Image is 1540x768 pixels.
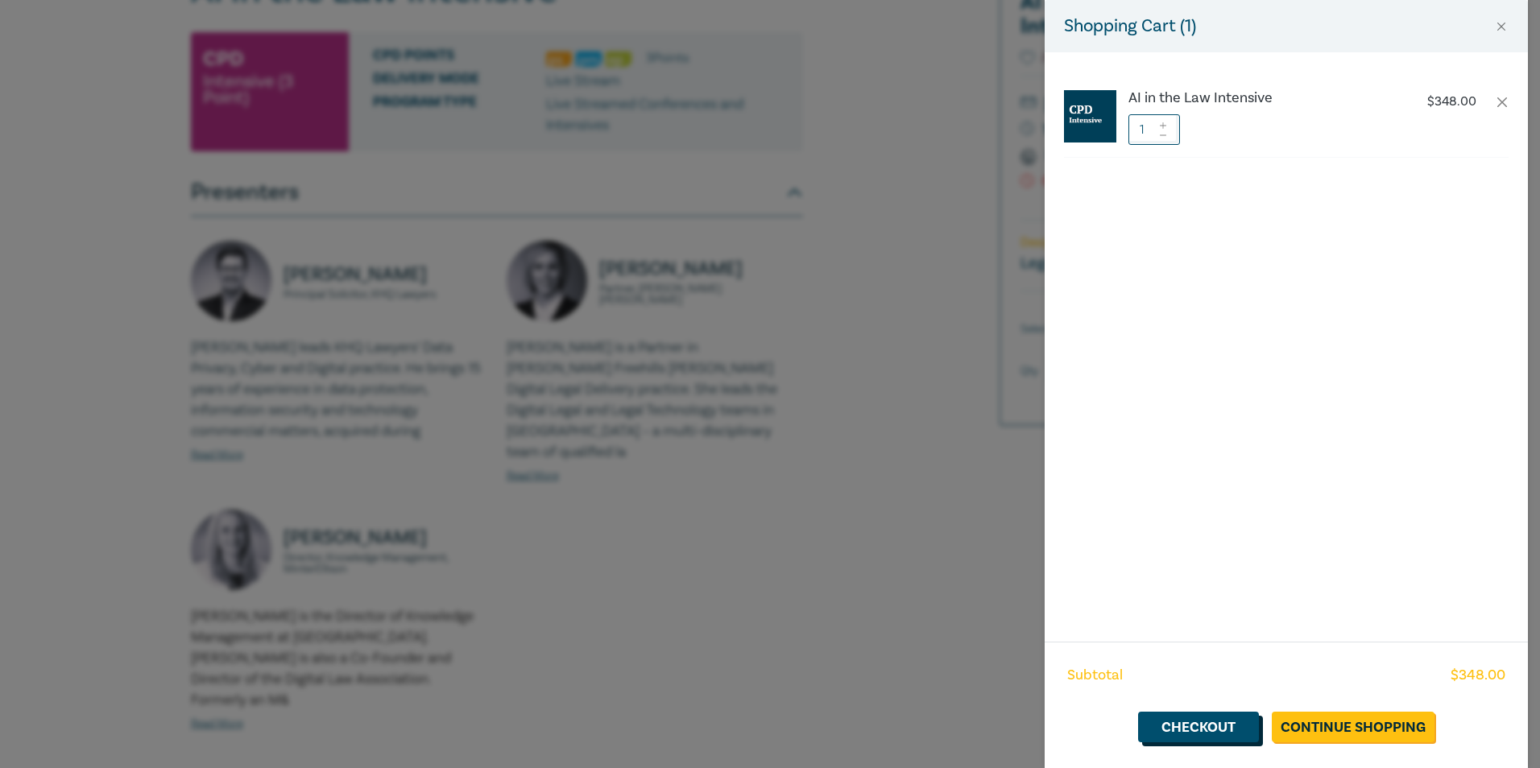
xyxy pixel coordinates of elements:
[1128,114,1180,145] input: 1
[1067,665,1123,686] span: Subtotal
[1064,90,1116,142] img: CPD%20Intensive.jpg
[1494,19,1509,34] button: Close
[1272,712,1434,742] a: Continue Shopping
[1128,90,1396,106] a: AI in the Law Intensive
[1451,665,1505,686] span: $ 348.00
[1064,13,1196,39] h5: Shopping Cart ( 1 )
[1427,94,1476,109] p: $ 348.00
[1138,712,1259,742] a: Checkout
